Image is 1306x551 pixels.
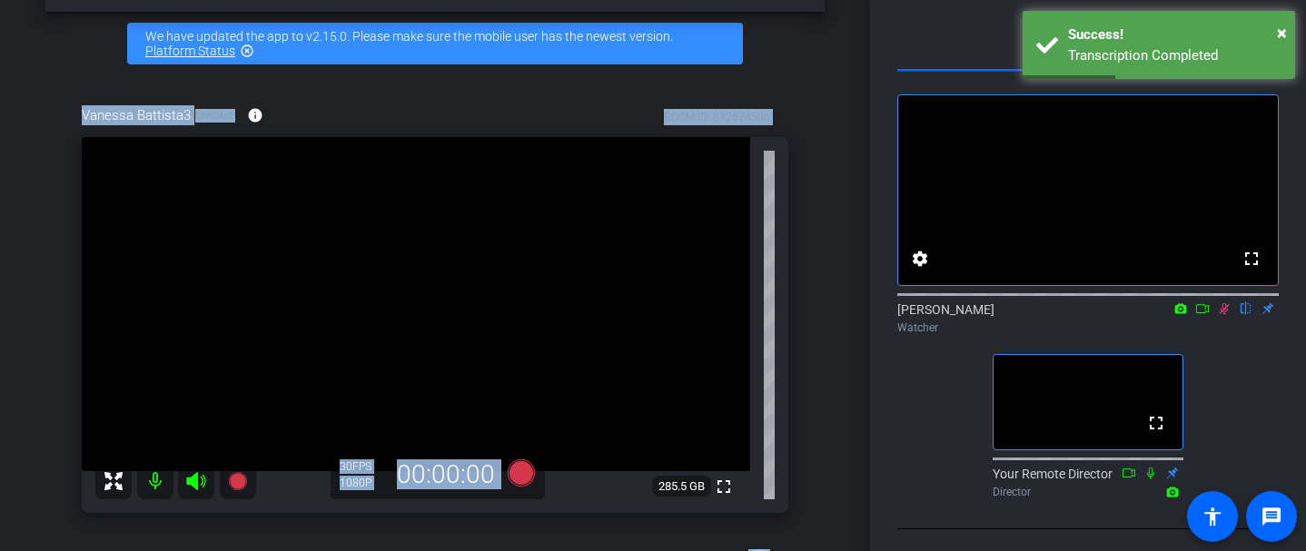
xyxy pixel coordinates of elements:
div: Transcription Completed [1068,45,1281,66]
mat-icon: fullscreen [713,476,735,497]
span: Vanessa Battista3 [82,105,191,125]
div: ROOM ID: 812624506 [664,109,770,125]
mat-icon: accessibility [1202,506,1223,527]
span: 285.5 GB [652,476,711,497]
div: Watcher [897,320,1279,336]
mat-icon: message [1261,506,1282,527]
span: Chrome [195,109,233,123]
mat-icon: info [247,107,263,123]
span: × [1277,22,1287,44]
div: [PERSON_NAME] [897,300,1279,336]
div: Your Remote Director [993,465,1183,500]
div: We have updated the app to v2.15.0. Please make sure the mobile user has the newest version. [127,23,743,64]
div: 30 [340,459,385,474]
mat-icon: fullscreen [1241,248,1262,270]
button: Close [1277,19,1287,46]
div: 00:00:00 [385,459,507,490]
mat-icon: settings [909,248,931,270]
div: 1080P [340,476,385,490]
div: Director [993,484,1183,500]
mat-icon: highlight_off [240,44,254,58]
span: FPS [352,460,371,473]
mat-icon: flip [1235,300,1257,316]
a: Platform Status [145,44,235,58]
mat-icon: fullscreen [1145,412,1167,434]
div: Success! [1068,25,1281,45]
